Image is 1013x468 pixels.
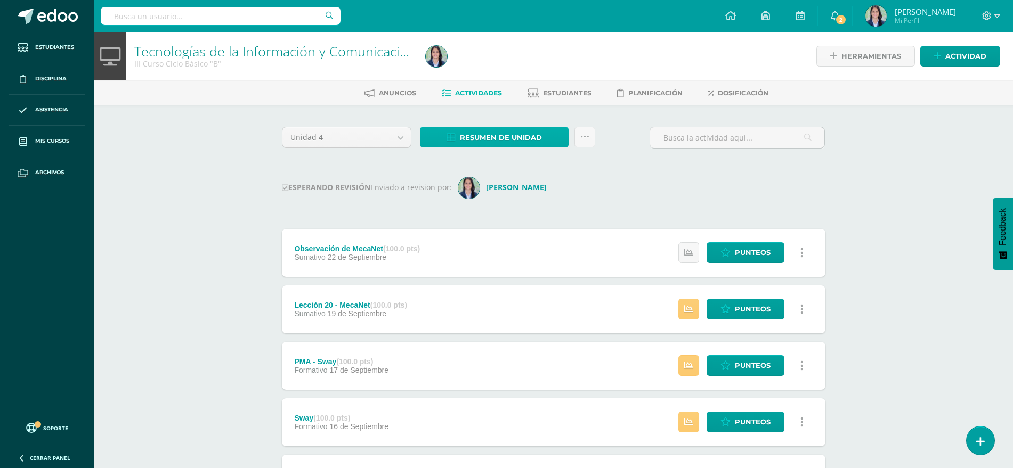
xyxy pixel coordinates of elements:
span: Mi Perfil [895,16,956,25]
span: Feedback [998,208,1008,245]
span: [PERSON_NAME] [895,6,956,17]
span: Planificación [628,89,683,97]
span: Asistencia [35,105,68,114]
a: Asistencia [9,95,85,126]
span: Punteos [735,243,771,262]
a: Herramientas [816,46,915,67]
span: Estudiantes [35,43,74,52]
span: 16 de Septiembre [330,422,389,431]
a: Resumen de unidad [420,127,569,147]
span: Punteos [735,299,771,319]
button: Feedback - Mostrar encuesta [993,198,1013,270]
strong: (100.0 pts) [383,244,420,253]
span: Archivos [35,168,64,177]
span: 2 [835,14,847,26]
a: Archivos [9,157,85,188]
span: Resumen de unidad [460,128,542,147]
span: Punteos [735,412,771,432]
span: Soporte [43,424,68,432]
a: Tecnologías de la Información y Comunicación: Computación [134,42,504,60]
strong: (100.0 pts) [313,414,350,422]
a: Mis cursos [9,126,85,157]
strong: [PERSON_NAME] [486,182,547,192]
span: Punteos [735,356,771,375]
span: Dosificación [718,89,768,97]
a: Disciplina [9,63,85,95]
a: Unidad 4 [282,127,411,147]
span: Unidad 4 [290,127,383,147]
div: III Curso Ciclo Básico 'B' [134,59,413,69]
span: Actividad [945,46,986,66]
span: Sumativo [294,253,325,261]
span: Enviado a revision por: [370,182,452,192]
div: Lección 20 - MecaNet [294,301,407,309]
img: 4e50bc99050fe44ecf3f3e5e0f5d2a22.png [458,177,480,199]
span: Disciplina [35,75,67,83]
div: Observación de MecaNet [294,244,420,253]
strong: ESPERANDO REVISIÓN [282,182,370,192]
span: 19 de Septiembre [328,309,387,318]
span: Anuncios [379,89,416,97]
a: Estudiantes [528,85,591,102]
span: Mis cursos [35,137,69,145]
input: Busca un usuario... [101,7,341,25]
a: Punteos [707,242,784,263]
span: Herramientas [841,46,901,66]
img: 62e92574996ec88c99bdf881e5f38441.png [865,5,887,27]
span: 22 de Septiembre [328,253,387,261]
span: Formativo [294,422,327,431]
span: Cerrar panel [30,454,70,462]
a: Planificación [617,85,683,102]
span: Estudiantes [543,89,591,97]
strong: (100.0 pts) [370,301,407,309]
a: Actividad [920,46,1000,67]
a: Estudiantes [9,32,85,63]
a: Dosificación [708,85,768,102]
a: Punteos [707,299,784,319]
div: PMA - Sway [294,357,388,366]
a: Anuncios [364,85,416,102]
a: [PERSON_NAME] [458,182,551,192]
input: Busca la actividad aquí... [650,127,824,148]
h1: Tecnologías de la Información y Comunicación: Computación [134,44,413,59]
span: 17 de Septiembre [330,366,389,374]
img: 62e92574996ec88c99bdf881e5f38441.png [426,46,447,67]
a: Soporte [13,420,81,434]
a: Actividades [442,85,502,102]
a: Punteos [707,355,784,376]
span: Actividades [455,89,502,97]
span: Formativo [294,366,327,374]
span: Sumativo [294,309,325,318]
a: Punteos [707,412,784,432]
strong: (100.0 pts) [336,357,373,366]
div: Sway [294,414,388,422]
